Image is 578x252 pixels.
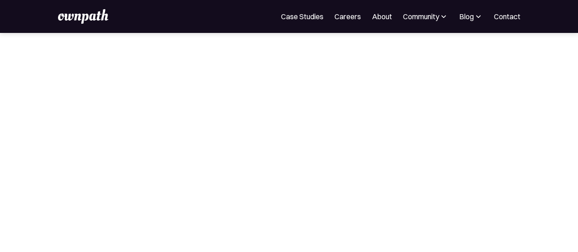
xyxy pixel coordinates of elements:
[403,11,439,22] div: Community
[459,11,483,22] div: Blog
[459,11,474,22] div: Blog
[372,11,392,22] a: About
[494,11,520,22] a: Contact
[281,11,323,22] a: Case Studies
[403,11,448,22] div: Community
[334,11,361,22] a: Careers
